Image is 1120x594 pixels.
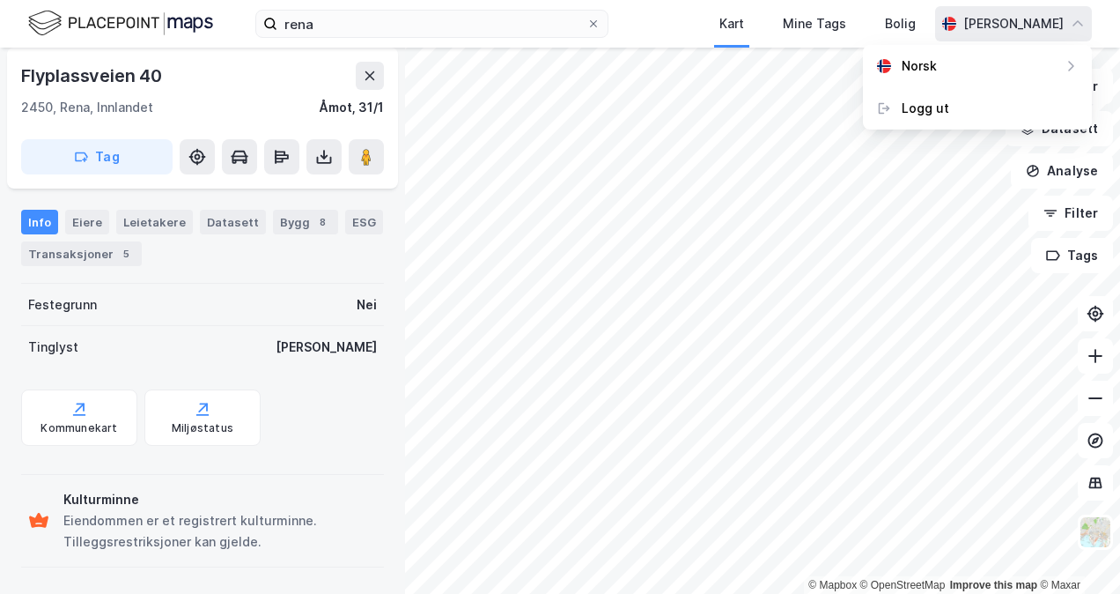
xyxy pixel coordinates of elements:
[1032,509,1120,594] div: Kontrollprogram for chat
[273,210,338,234] div: Bygg
[21,97,153,118] div: 2450, Rena, Innlandet
[783,13,846,34] div: Mine Tags
[21,139,173,174] button: Tag
[902,56,937,77] div: Norsk
[719,13,744,34] div: Kart
[1032,509,1120,594] iframe: Chat Widget
[277,11,586,37] input: Søk på adresse, matrikkel, gårdeiere, leietakere eller personer
[808,579,857,591] a: Mapbox
[28,8,213,39] img: logo.f888ab2527a4732fd821a326f86c7f29.svg
[116,210,193,234] div: Leietakere
[200,210,266,234] div: Datasett
[885,13,916,34] div: Bolig
[28,337,78,358] div: Tinglyst
[172,421,233,435] div: Miljøstatus
[1028,196,1113,231] button: Filter
[63,489,377,510] div: Kulturminne
[65,210,109,234] div: Eiere
[63,510,377,553] div: Eiendommen er et registrert kulturminne. Tilleggsrestriksjoner kan gjelde.
[319,97,384,118] div: Åmot, 31/1
[902,98,949,119] div: Logg ut
[950,579,1037,591] a: Improve this map
[313,213,331,231] div: 8
[41,421,117,435] div: Kommunekart
[276,337,377,358] div: [PERSON_NAME]
[860,579,946,591] a: OpenStreetMap
[117,245,135,263] div: 5
[21,241,142,266] div: Transaksjoner
[1011,153,1113,189] button: Analyse
[28,294,97,316] div: Festegrunn
[21,62,166,90] div: Flyplassveien 40
[1031,238,1113,273] button: Tags
[963,13,1064,34] div: [PERSON_NAME]
[345,210,383,234] div: ESG
[21,210,58,234] div: Info
[357,294,377,316] div: Nei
